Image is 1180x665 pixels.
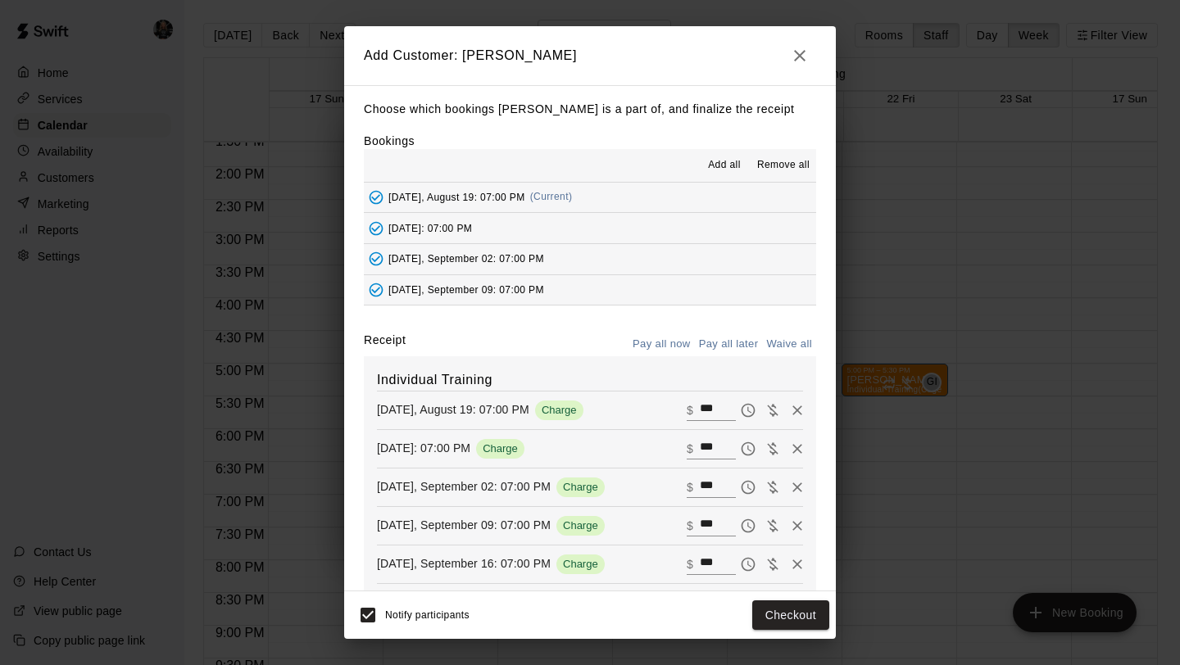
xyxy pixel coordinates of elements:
span: [DATE], August 19: 07:00 PM [388,191,525,202]
p: $ [687,402,693,418]
span: Waive payment [760,441,785,455]
span: Charge [556,558,605,570]
p: $ [687,479,693,495]
span: Notify participants [385,609,470,621]
button: Remove [785,475,810,500]
button: Remove [785,552,810,577]
label: Bookings [364,134,415,147]
p: $ [687,441,693,457]
button: Remove [785,398,810,423]
span: [DATE], September 02: 07:00 PM [388,253,544,265]
span: Waive payment [760,518,785,532]
span: Pay later [736,518,760,532]
button: Checkout [752,600,829,631]
button: Added - Collect Payment [364,278,388,302]
span: Charge [476,442,524,455]
span: Waive payment [760,479,785,493]
label: Receipt [364,332,406,357]
button: Added - Collect Payment[DATE], September 09: 07:00 PM [364,275,816,305]
button: Remove [785,590,810,615]
span: Waive payment [760,402,785,416]
span: Charge [556,481,605,493]
span: Add all [708,157,741,174]
p: [DATE], September 02: 07:00 PM [377,478,551,495]
button: Added - Collect Payment[DATE], August 19: 07:00 PM(Current) [364,183,816,213]
span: Remove all [757,157,810,174]
p: $ [687,556,693,572]
span: Charge [556,519,605,532]
span: Pay later [736,441,760,455]
button: Added - Collect Payment [364,247,388,271]
p: [DATE], September 16: 07:00 PM [377,555,551,572]
button: Remove [785,437,810,461]
button: Added - Collect Payment [364,216,388,241]
button: Remove [785,513,810,538]
button: Pay all later [695,332,763,357]
p: [DATE], September 09: 07:00 PM [377,517,551,533]
button: Pay all now [629,332,695,357]
span: [DATE]: 07:00 PM [388,222,472,233]
p: [DATE]: 07:00 PM [377,440,470,456]
h6: Individual Training [377,369,803,391]
button: Added - Collect Payment[DATE]: 07:00 PM [364,213,816,243]
p: Choose which bookings [PERSON_NAME] is a part of, and finalize the receipt [364,99,816,120]
span: Pay later [736,479,760,493]
span: Charge [535,404,583,416]
button: Waive all [762,332,816,357]
span: [DATE], September 09: 07:00 PM [388,283,544,295]
h2: Add Customer: [PERSON_NAME] [344,26,836,85]
span: Pay later [736,402,760,416]
button: Add all [698,152,751,179]
p: $ [687,518,693,534]
span: Pay later [736,556,760,570]
button: Added - Collect Payment [364,185,388,210]
button: Remove all [751,152,816,179]
button: Added - Collect Payment[DATE], September 02: 07:00 PM [364,244,816,274]
span: (Current) [530,191,573,202]
span: Waive payment [760,556,785,570]
p: [DATE], August 19: 07:00 PM [377,401,529,418]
